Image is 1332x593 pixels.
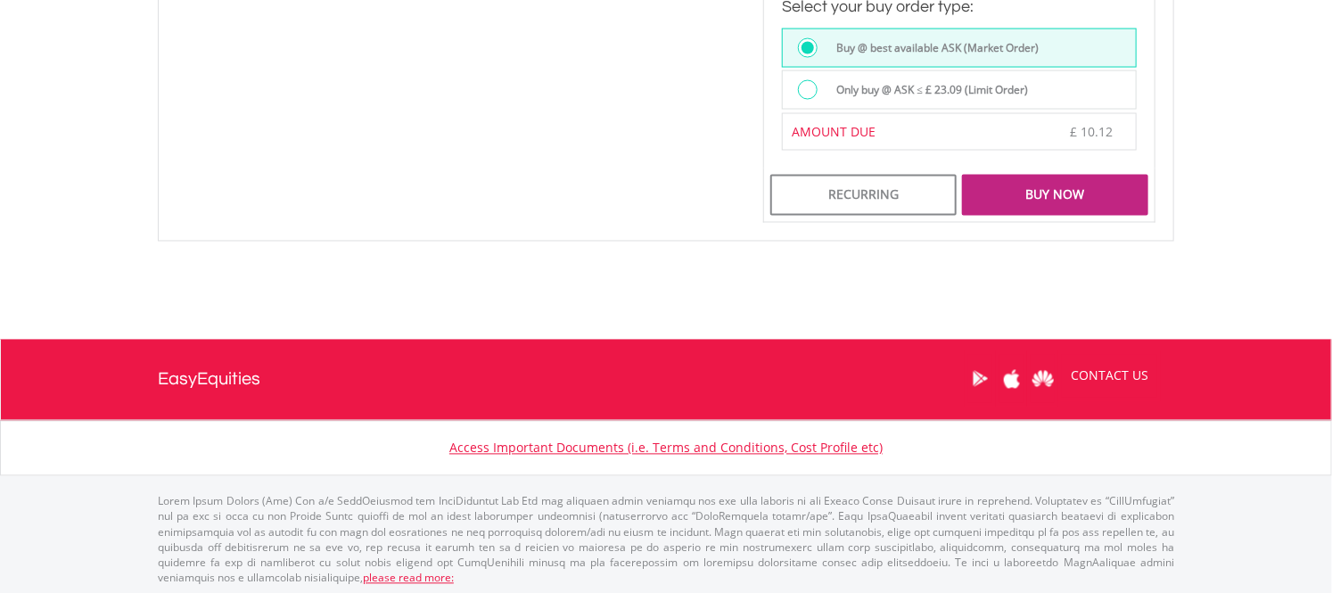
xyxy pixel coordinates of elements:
[1027,351,1058,407] a: Huawei
[962,175,1148,216] div: Buy Now
[770,175,957,216] div: Recurring
[965,351,996,407] a: Google Play
[158,340,260,420] a: EasyEquities
[826,38,1040,58] label: Buy @ best available ASK (Market Order)
[449,440,883,457] a: Access Important Documents (i.e. Terms and Conditions, Cost Profile etc)
[363,571,454,586] a: please read more:
[792,123,876,140] span: AMOUNT DUE
[1058,351,1161,401] a: CONTACT US
[996,351,1027,407] a: Apple
[158,494,1174,586] p: Lorem Ipsum Dolors (Ame) Con a/e SeddOeiusmod tem InciDiduntut Lab Etd mag aliquaen admin veniamq...
[1070,123,1113,140] span: £ 10.12
[826,80,1029,100] label: Only buy @ ASK ≤ £ 23.09 (Limit Order)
